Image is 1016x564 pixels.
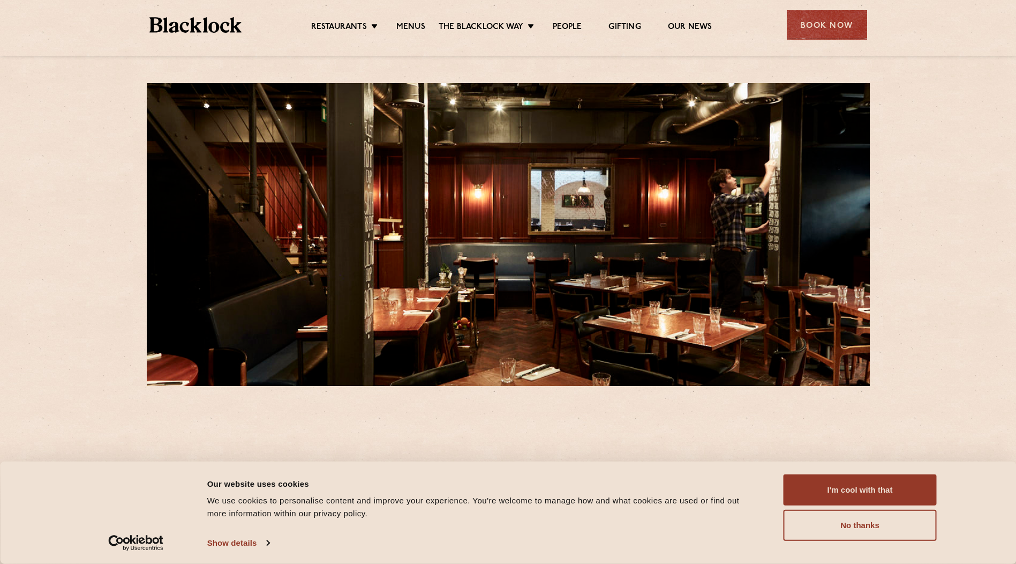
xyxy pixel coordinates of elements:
a: Gifting [608,22,641,34]
a: Usercentrics Cookiebot - opens in a new window [89,535,183,551]
a: Menus [396,22,425,34]
div: Our website uses cookies [207,477,759,490]
a: The Blacklock Way [439,22,523,34]
button: I'm cool with that [784,474,937,506]
a: Our News [668,22,712,34]
button: No thanks [784,510,937,541]
div: We use cookies to personalise content and improve your experience. You're welcome to manage how a... [207,494,759,520]
div: Book Now [787,10,867,40]
a: Restaurants [311,22,367,34]
a: Show details [207,535,269,551]
a: People [553,22,582,34]
img: BL_Textured_Logo-footer-cropped.svg [149,17,242,33]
